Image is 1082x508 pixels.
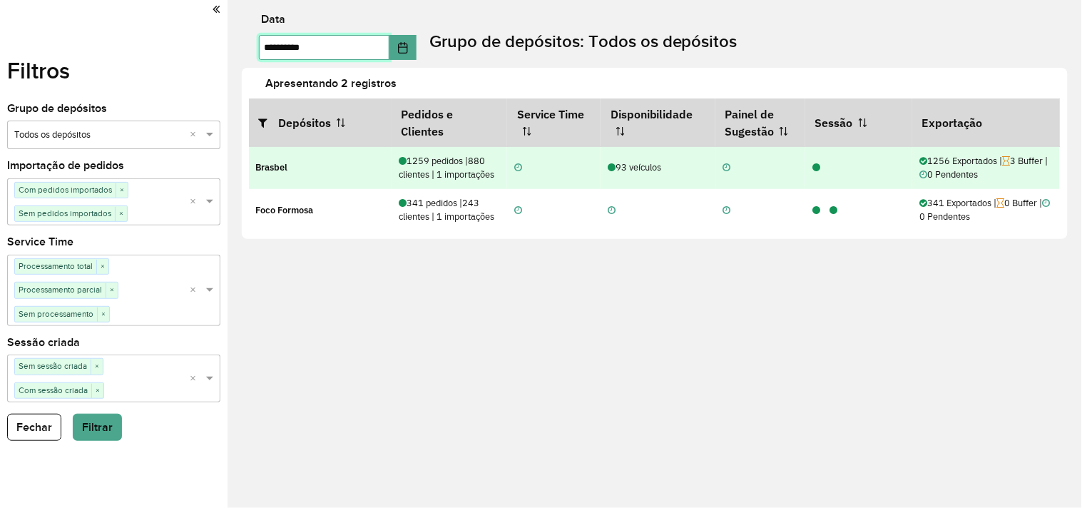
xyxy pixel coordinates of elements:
[258,117,278,128] i: Abrir/fechar filtros
[15,283,106,297] span: Processamento parcial
[115,207,127,221] span: ×
[7,100,107,117] label: Grupo de depósitos
[15,206,115,220] span: Sem pedidos importados
[429,29,738,54] label: Grupo de depósitos: Todos os depósitos
[256,204,314,216] strong: Foco Formosa
[805,98,912,146] th: Sessão
[116,183,128,198] span: ×
[601,98,715,146] th: Disponibilidade
[912,98,1061,146] th: Exportação
[15,307,97,321] span: Sem processamento
[97,308,109,322] span: ×
[190,128,203,143] span: Clear all
[389,35,417,60] button: Choose Date
[812,163,820,173] i: 979045 - 1259 pedidos
[256,161,288,173] strong: Brasbel
[723,206,730,215] i: Não realizada
[399,196,500,223] div: 341 pedidos | 243 clientes | 1 importações
[190,372,203,387] span: Clear all
[73,414,122,441] button: Filtrar
[7,334,80,351] label: Sessão criada
[608,206,616,215] i: Não realizada
[91,360,103,374] span: ×
[190,195,203,210] span: Clear all
[96,260,108,274] span: ×
[830,206,837,215] i: 979011 - 341 pedidos
[106,283,118,298] span: ×
[919,197,1050,223] span: 0 Pendentes
[919,196,1053,223] div: 341 Exportados | 0 Buffer |
[392,98,508,146] th: Pedidos e Clientes
[249,98,392,146] th: Depósitos
[919,154,1053,181] div: 1256 Exportados | 3 Buffer |
[190,283,203,298] span: Clear all
[15,183,116,197] span: Com pedidos importados
[715,98,805,146] th: Painel de Sugestão
[507,98,601,146] th: Service Time
[515,206,523,215] i: Não realizada
[262,11,286,28] label: Data
[608,161,708,174] div: 93 veículos
[15,359,91,373] span: Sem sessão criada
[15,259,96,273] span: Processamento total
[7,54,70,88] label: Filtros
[15,383,91,397] span: Com sessão criada
[515,163,523,173] i: Não realizada
[919,168,978,181] span: 0 Pendentes
[812,206,820,215] i: 979006 - 341 pedidos
[399,154,500,181] div: 1259 pedidos | 880 clientes | 1 importações
[91,384,103,398] span: ×
[7,414,61,441] button: Fechar
[7,233,73,250] label: Service Time
[7,157,124,174] label: Importação de pedidos
[723,163,730,173] i: Não realizada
